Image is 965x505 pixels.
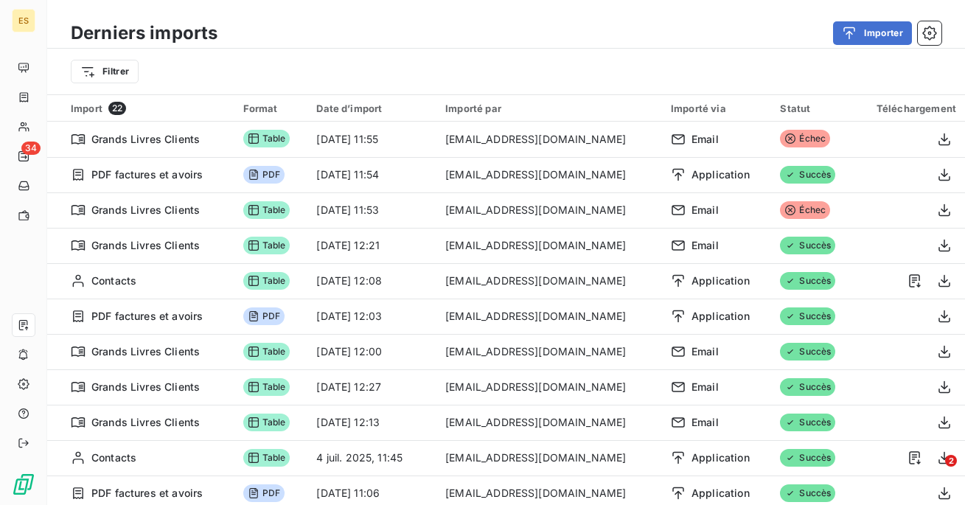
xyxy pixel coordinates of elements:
[91,132,200,147] span: Grands Livres Clients
[91,415,200,430] span: Grands Livres Clients
[691,167,750,182] span: Application
[691,274,750,288] span: Application
[243,449,290,467] span: Table
[436,228,662,263] td: [EMAIL_ADDRESS][DOMAIN_NAME]
[307,122,436,157] td: [DATE] 11:55
[780,484,835,502] span: Succès
[780,166,835,184] span: Succès
[307,369,436,405] td: [DATE] 12:27
[307,263,436,299] td: [DATE] 12:08
[780,237,835,254] span: Succès
[307,157,436,192] td: [DATE] 11:54
[307,228,436,263] td: [DATE] 12:21
[780,378,835,396] span: Succès
[436,405,662,440] td: [EMAIL_ADDRESS][DOMAIN_NAME]
[91,274,136,288] span: Contacts
[436,299,662,334] td: [EMAIL_ADDRESS][DOMAIN_NAME]
[71,102,226,115] div: Import
[91,167,203,182] span: PDF factures et avoirs
[436,122,662,157] td: [EMAIL_ADDRESS][DOMAIN_NAME]
[780,102,845,114] div: Statut
[243,414,290,431] span: Table
[91,344,200,359] span: Grands Livres Clients
[243,378,290,396] span: Table
[436,334,662,369] td: [EMAIL_ADDRESS][DOMAIN_NAME]
[691,486,750,501] span: Application
[671,102,762,114] div: Importé via
[307,334,436,369] td: [DATE] 12:00
[780,449,835,467] span: Succès
[243,307,285,325] span: PDF
[780,307,835,325] span: Succès
[12,473,35,496] img: Logo LeanPay
[436,192,662,228] td: [EMAIL_ADDRESS][DOMAIN_NAME]
[691,450,750,465] span: Application
[691,132,719,147] span: Email
[445,102,653,114] div: Importé par
[91,380,200,394] span: Grands Livres Clients
[307,440,436,476] td: 4 juil. 2025, 11:45
[780,130,830,147] span: Échec
[691,415,719,430] span: Email
[915,455,950,490] iframe: Intercom live chat
[780,272,835,290] span: Succès
[307,299,436,334] td: [DATE] 12:03
[243,130,290,147] span: Table
[316,102,428,114] div: Date d’import
[108,102,126,115] span: 22
[91,309,203,324] span: PDF factures et avoirs
[307,192,436,228] td: [DATE] 11:53
[243,201,290,219] span: Table
[91,238,200,253] span: Grands Livres Clients
[691,309,750,324] span: Application
[691,238,719,253] span: Email
[780,414,835,431] span: Succès
[21,142,41,155] span: 34
[243,272,290,290] span: Table
[691,344,719,359] span: Email
[436,369,662,405] td: [EMAIL_ADDRESS][DOMAIN_NAME]
[833,21,912,45] button: Importer
[243,166,285,184] span: PDF
[780,343,835,361] span: Succès
[243,237,290,254] span: Table
[91,203,200,217] span: Grands Livres Clients
[691,380,719,394] span: Email
[436,157,662,192] td: [EMAIL_ADDRESS][DOMAIN_NAME]
[71,20,217,46] h3: Derniers imports
[945,455,957,467] span: 2
[91,450,136,465] span: Contacts
[863,102,956,114] div: Téléchargement
[691,203,719,217] span: Email
[91,486,203,501] span: PDF factures et avoirs
[12,9,35,32] div: ES
[307,405,436,440] td: [DATE] 12:13
[436,440,662,476] td: [EMAIL_ADDRESS][DOMAIN_NAME]
[436,263,662,299] td: [EMAIL_ADDRESS][DOMAIN_NAME]
[243,102,299,114] div: Format
[243,343,290,361] span: Table
[780,201,830,219] span: Échec
[71,60,139,83] button: Filtrer
[243,484,285,502] span: PDF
